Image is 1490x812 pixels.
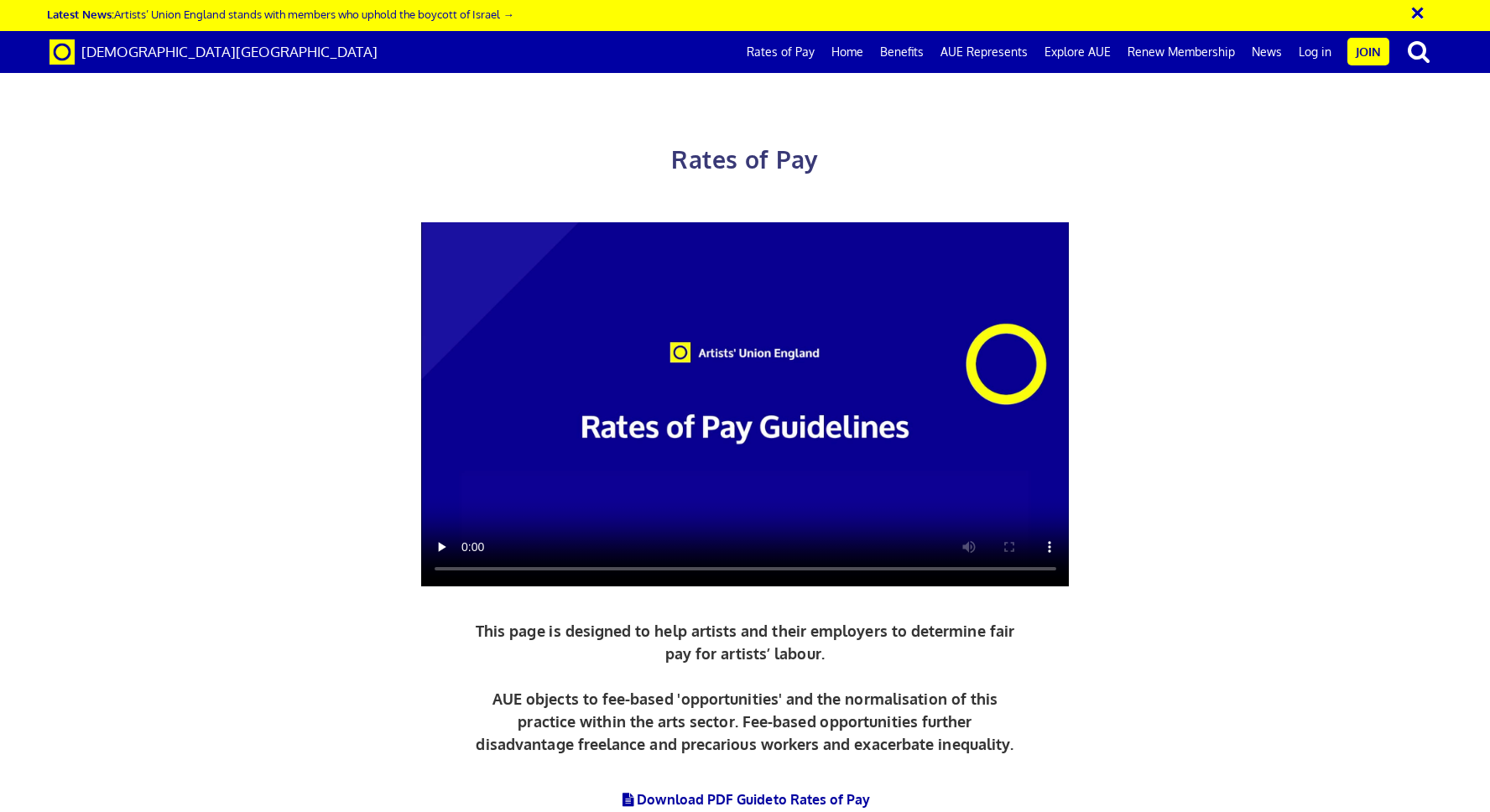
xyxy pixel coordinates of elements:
button: search [1393,34,1445,69]
a: Log in [1290,31,1340,73]
a: Renew Membership [1119,31,1243,73]
a: AUE Represents [932,31,1036,73]
strong: Latest News: [47,7,114,21]
a: Download PDF Guideto Rates of Pay [620,791,871,808]
a: Brand [DEMOGRAPHIC_DATA][GEOGRAPHIC_DATA] [37,31,390,73]
a: News [1243,31,1290,73]
a: Home [823,31,872,73]
a: Explore AUE [1036,31,1119,73]
a: Join [1347,38,1389,65]
a: Benefits [872,31,932,73]
span: to Rates of Pay [774,791,871,808]
span: Rates of Pay [671,144,818,174]
a: Rates of Pay [738,31,823,73]
a: Latest News:Artists’ Union England stands with members who uphold the boycott of Israel → [47,7,513,21]
span: [DEMOGRAPHIC_DATA][GEOGRAPHIC_DATA] [81,43,378,60]
p: This page is designed to help artists and their employers to determine fair pay for artists’ labo... [471,620,1019,756]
